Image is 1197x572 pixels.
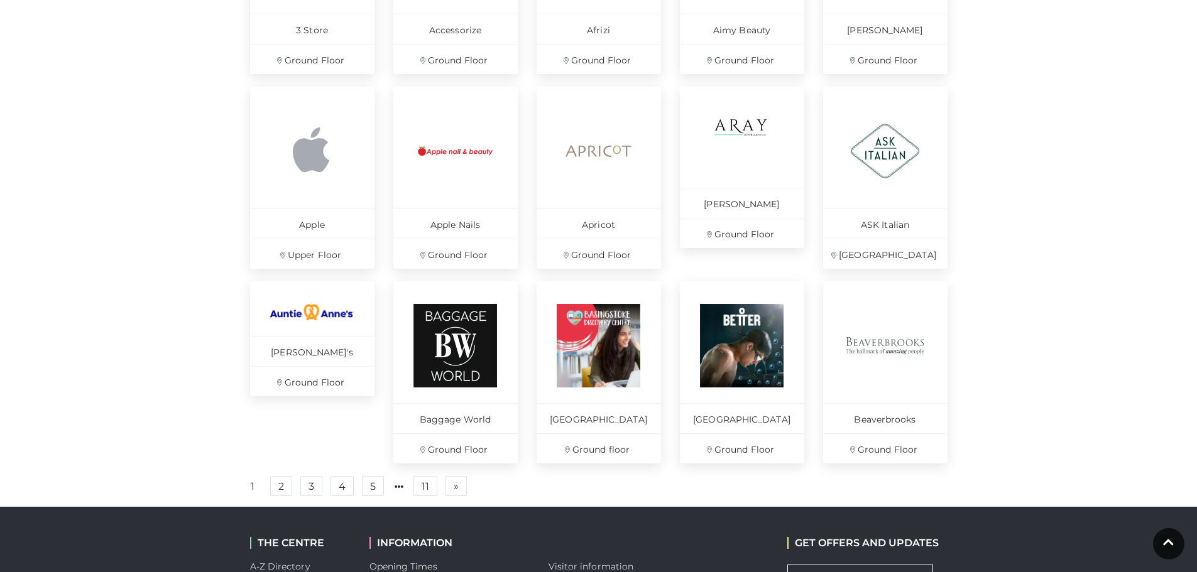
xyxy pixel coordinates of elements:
h2: INFORMATION [369,537,530,549]
a: 11 [413,476,437,496]
a: [PERSON_NAME] Ground Floor [680,87,804,248]
p: ASK Italian [823,208,948,239]
p: Baggage World [393,403,518,433]
p: [PERSON_NAME] [680,188,804,218]
span: » [454,482,459,490]
a: [GEOGRAPHIC_DATA] Ground floor [537,281,661,463]
p: [PERSON_NAME]'s [250,336,374,366]
p: Apple Nails [393,208,518,239]
a: Baggage World Ground Floor [393,281,518,463]
p: Aimy Beauty [680,14,804,44]
p: Ground Floor [537,44,661,74]
p: Beaverbrooks [823,403,948,433]
a: Apple Nails Ground Floor [393,87,518,269]
p: Ground Floor [680,433,804,463]
p: Ground Floor [823,44,948,74]
a: Opening Times [369,561,437,572]
a: [PERSON_NAME]'s Ground Floor [250,281,374,396]
p: Upper Floor [250,239,374,269]
p: [PERSON_NAME] [823,14,948,44]
p: Ground Floor [393,433,518,463]
a: Apple Upper Floor [250,87,374,269]
h2: THE CENTRE [250,537,351,549]
p: [GEOGRAPHIC_DATA] [823,239,948,269]
a: 1 [243,477,262,497]
a: 5 [362,476,384,496]
a: Apricot Ground Floor [537,87,661,269]
p: Afrizi [537,14,661,44]
a: Visitor information [549,561,634,572]
p: Ground Floor [823,433,948,463]
p: Ground floor [537,433,661,463]
p: Apple [250,208,374,239]
a: 2 [270,476,292,496]
p: 3 Store [250,14,374,44]
p: [GEOGRAPHIC_DATA] [537,403,661,433]
p: Ground Floor [393,44,518,74]
p: Ground Floor [680,218,804,248]
a: [GEOGRAPHIC_DATA] Ground Floor [680,281,804,463]
p: Ground Floor [250,44,374,74]
p: Ground Floor [250,366,374,396]
a: Beaverbrooks Ground Floor [823,281,948,463]
p: Ground Floor [680,44,804,74]
a: 4 [331,476,354,496]
p: Ground Floor [537,239,661,269]
h2: GET OFFERS AND UPDATES [787,537,939,549]
p: Accessorize [393,14,518,44]
p: [GEOGRAPHIC_DATA] [680,403,804,433]
p: Ground Floor [393,239,518,269]
a: A-Z Directory [250,561,310,572]
a: Next [445,476,467,496]
p: Apricot [537,208,661,239]
a: ASK Italian [GEOGRAPHIC_DATA] [823,87,948,269]
a: 3 [300,476,322,496]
